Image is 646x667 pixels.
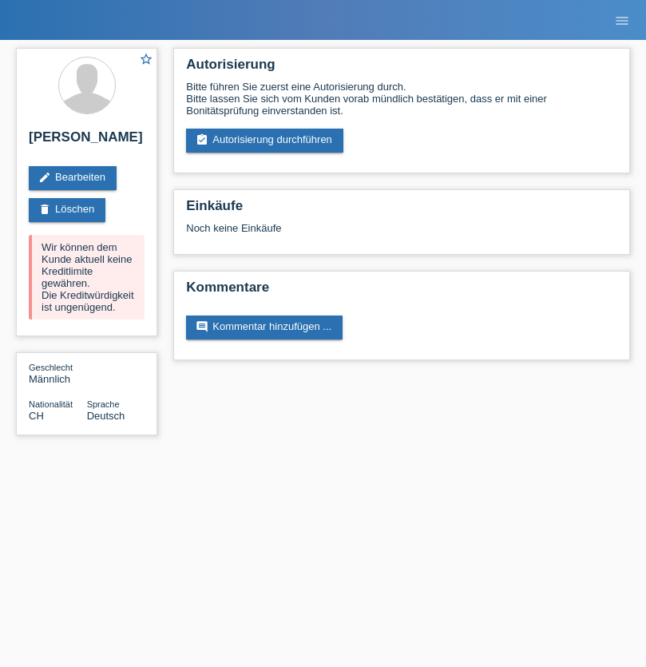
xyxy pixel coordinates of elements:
[186,129,343,153] a: assignment_turned_inAutorisierung durchführen
[38,171,51,184] i: edit
[186,57,617,81] h2: Autorisierung
[139,52,153,69] a: star_border
[186,222,617,246] div: Noch keine Einkäufe
[139,52,153,66] i: star_border
[196,133,208,146] i: assignment_turned_in
[29,235,145,320] div: Wir können dem Kunde aktuell keine Kreditlimite gewähren. Die Kreditwürdigkeit ist ungenügend.
[29,129,145,153] h2: [PERSON_NAME]
[29,166,117,190] a: editBearbeiten
[186,316,343,339] a: commentKommentar hinzufügen ...
[29,363,73,372] span: Geschlecht
[87,399,120,409] span: Sprache
[38,203,51,216] i: delete
[614,13,630,29] i: menu
[186,81,617,117] div: Bitte führen Sie zuerst eine Autorisierung durch. Bitte lassen Sie sich vom Kunden vorab mündlich...
[29,198,105,222] a: deleteLöschen
[606,15,638,25] a: menu
[196,320,208,333] i: comment
[29,399,73,409] span: Nationalität
[29,410,44,422] span: Schweiz
[186,280,617,304] h2: Kommentare
[29,361,87,385] div: Männlich
[87,410,125,422] span: Deutsch
[186,198,617,222] h2: Einkäufe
